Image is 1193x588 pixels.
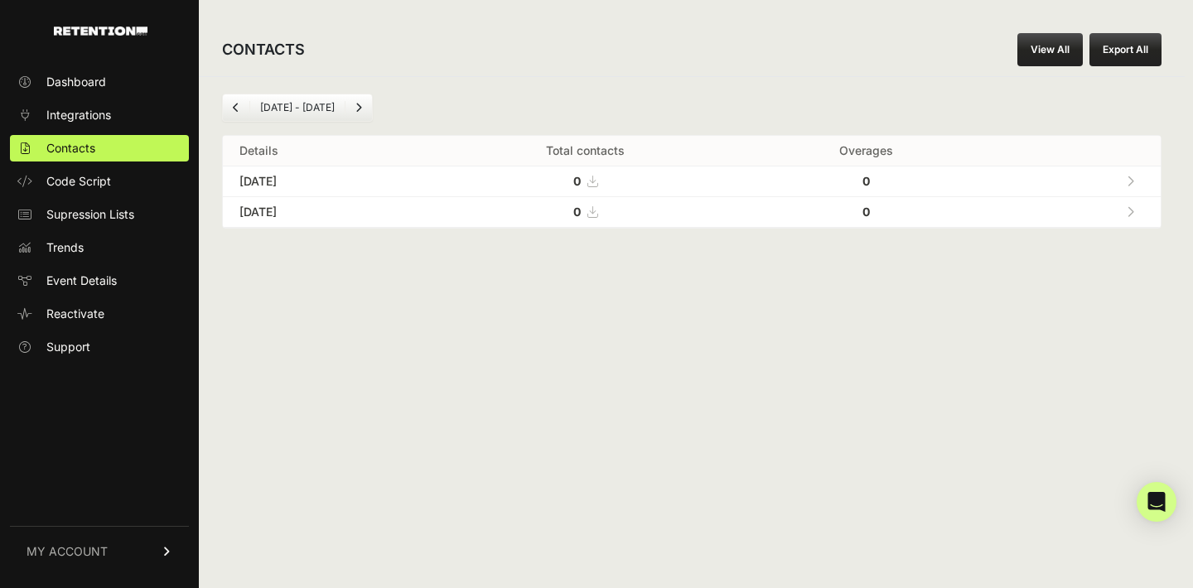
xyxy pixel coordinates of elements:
[10,201,189,228] a: Supression Lists
[10,135,189,161] a: Contacts
[862,174,870,188] strong: 0
[46,74,106,90] span: Dashboard
[10,526,189,576] a: MY ACCOUNT
[1017,33,1083,66] a: View All
[10,69,189,95] a: Dashboard
[46,107,111,123] span: Integrations
[223,166,427,197] td: [DATE]
[223,94,249,121] a: Previous
[46,173,111,190] span: Code Script
[10,267,189,294] a: Event Details
[743,136,989,166] th: Overages
[10,334,189,360] a: Support
[46,239,84,256] span: Trends
[10,234,189,261] a: Trends
[27,543,108,560] span: MY ACCOUNT
[223,136,427,166] th: Details
[427,136,743,166] th: Total contacts
[10,301,189,327] a: Reactivate
[862,205,870,219] strong: 0
[345,94,372,121] a: Next
[46,339,90,355] span: Support
[54,27,147,36] img: Retention.com
[46,140,95,157] span: Contacts
[573,205,581,219] strong: 0
[46,272,117,289] span: Event Details
[1137,482,1176,522] div: Open Intercom Messenger
[10,102,189,128] a: Integrations
[249,101,345,114] li: [DATE] - [DATE]
[46,206,134,223] span: Supression Lists
[46,306,104,322] span: Reactivate
[10,168,189,195] a: Code Script
[222,38,305,61] h2: CONTACTS
[573,174,581,188] strong: 0
[1089,33,1162,66] button: Export All
[223,197,427,228] td: [DATE]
